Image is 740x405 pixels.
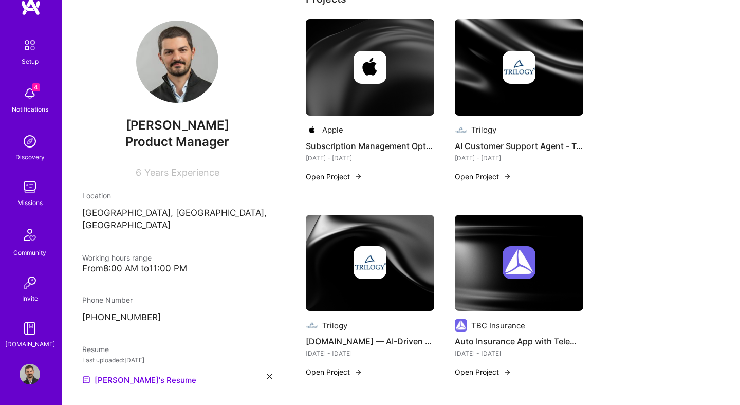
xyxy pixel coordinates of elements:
div: [DOMAIN_NAME] [5,339,55,349]
img: User Avatar [20,364,40,384]
h4: AI Customer Support Agent - Trilogy [455,139,583,153]
div: Community [13,247,46,258]
div: Location [82,190,272,201]
img: Company logo [354,246,386,279]
div: From 8:00 AM to 11:00 PM [82,263,272,274]
h4: [DOMAIN_NAME] — AI-Driven Personalized Learning Platform [306,335,434,348]
span: Product Manager [125,134,229,149]
img: cover [306,19,434,116]
img: Company logo [306,124,318,136]
div: Apple [322,124,343,135]
img: cover [455,19,583,116]
div: Trilogy [471,124,496,135]
img: User Avatar [136,21,218,103]
img: Company logo [503,246,535,279]
img: arrow-right [354,172,362,180]
img: Invite [20,272,40,293]
button: Open Project [455,366,511,377]
div: Trilogy [322,320,347,331]
img: Community [17,223,42,247]
a: [PERSON_NAME]'s Resume [82,374,196,386]
span: Years Experience [144,167,219,178]
img: Company logo [354,51,386,84]
button: Open Project [306,171,362,182]
img: arrow-right [503,368,511,376]
div: Notifications [12,104,48,115]
p: [PHONE_NUMBER] [82,311,272,324]
div: Last uploaded: [DATE] [82,355,272,365]
img: Resume [82,376,90,384]
span: 4 [32,83,40,91]
img: arrow-right [503,172,511,180]
span: Phone Number [82,296,133,304]
div: [DATE] - [DATE] [306,153,434,163]
div: [DATE] - [DATE] [455,348,583,359]
img: discovery [20,131,40,152]
div: TBC Insurance [471,320,525,331]
div: Invite [22,293,38,304]
div: Discovery [15,152,45,162]
div: Missions [17,197,43,208]
div: Setup [22,56,39,67]
h4: Auto Insurance App with Telematics [455,335,583,348]
img: cover [306,215,434,311]
img: Company logo [455,124,467,136]
p: [GEOGRAPHIC_DATA], [GEOGRAPHIC_DATA], [GEOGRAPHIC_DATA] [82,207,272,232]
button: Open Project [306,366,362,377]
button: Open Project [455,171,511,182]
div: [DATE] - [DATE] [306,348,434,359]
img: Company logo [455,319,467,332]
span: Working hours range [82,253,152,262]
span: Resume [82,345,109,354]
img: arrow-right [354,368,362,376]
i: icon Close [267,374,272,379]
img: cover [455,215,583,311]
span: 6 [136,167,141,178]
a: User Avatar [17,364,43,384]
img: bell [20,83,40,104]
img: teamwork [20,177,40,197]
img: guide book [20,318,40,339]
span: [PERSON_NAME] [82,118,272,133]
img: setup [19,34,41,56]
div: [DATE] - [DATE] [455,153,583,163]
img: Company logo [503,51,535,84]
img: Company logo [306,319,318,332]
h4: Subscription Management Optimization [306,139,434,153]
